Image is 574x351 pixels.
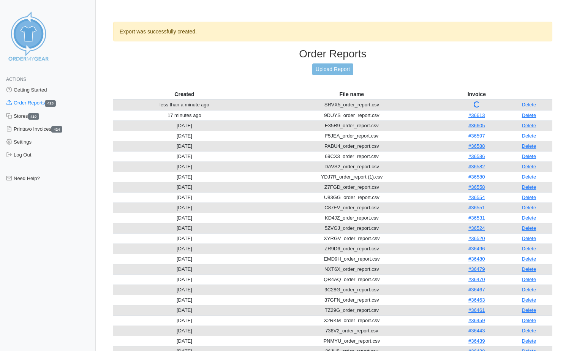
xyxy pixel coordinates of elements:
[113,202,256,213] td: [DATE]
[468,266,485,272] a: #36479
[256,120,448,131] td: E35R9_order_report.csv
[256,172,448,182] td: YDJ7R_order_report (1).csv
[113,305,256,315] td: [DATE]
[522,287,536,292] a: Delete
[468,307,485,313] a: #36461
[522,112,536,118] a: Delete
[468,256,485,262] a: #36480
[468,153,485,159] a: #36586
[522,164,536,169] a: Delete
[448,89,506,100] th: Invoice
[522,256,536,262] a: Delete
[113,151,256,161] td: [DATE]
[468,236,485,241] a: #36520
[256,213,448,223] td: KD4JZ_order_report.csv
[45,100,56,107] span: 425
[522,184,536,190] a: Delete
[113,295,256,305] td: [DATE]
[113,89,256,100] th: Created
[113,264,256,274] td: [DATE]
[522,133,536,139] a: Delete
[468,194,485,200] a: #36554
[468,174,485,180] a: #36580
[113,285,256,295] td: [DATE]
[522,102,536,108] a: Delete
[113,141,256,151] td: [DATE]
[468,328,485,334] a: #36443
[256,223,448,233] td: 5ZVGJ_order_report.csv
[113,22,552,41] div: Export was successfully created.
[468,225,485,231] a: #36524
[113,223,256,233] td: [DATE]
[468,184,485,190] a: #36558
[6,77,26,82] span: Actions
[256,254,448,264] td: EMD9H_order_report.csv
[256,89,448,100] th: File name
[113,233,256,243] td: [DATE]
[256,233,448,243] td: XYRGV_order_report.csv
[113,182,256,192] td: [DATE]
[468,318,485,323] a: #36459
[468,246,485,251] a: #36496
[113,192,256,202] td: [DATE]
[256,315,448,326] td: X2RKM_order_report.csv
[522,297,536,303] a: Delete
[468,143,485,149] a: #36588
[113,172,256,182] td: [DATE]
[312,63,353,75] a: Upload Report
[256,182,448,192] td: Z7FGD_order_report.csv
[256,192,448,202] td: U83GG_order_report.csv
[256,131,448,141] td: F5JEA_order_report.csv
[256,161,448,172] td: DAVS2_order_report.csv
[522,174,536,180] a: Delete
[256,100,448,111] td: SRVX5_order_report.csv
[256,336,448,346] td: PNMYU_order_report.csv
[468,205,485,210] a: #36551
[113,243,256,254] td: [DATE]
[113,274,256,285] td: [DATE]
[522,215,536,221] a: Delete
[522,307,536,313] a: Delete
[113,315,256,326] td: [DATE]
[468,123,485,128] a: #36605
[468,133,485,139] a: #36597
[256,243,448,254] td: ZR9D6_order_report.csv
[522,236,536,241] a: Delete
[256,285,448,295] td: 9C28G_order_report.csv
[113,47,552,60] h3: Order Reports
[256,326,448,336] td: 736V2_order_report.csv
[113,110,256,120] td: 17 minutes ago
[113,161,256,172] td: [DATE]
[522,266,536,272] a: Delete
[256,295,448,305] td: 37GFN_order_report.csv
[522,277,536,282] a: Delete
[468,164,485,169] a: #36582
[522,143,536,149] a: Delete
[113,336,256,346] td: [DATE]
[522,194,536,200] a: Delete
[522,318,536,323] a: Delete
[522,225,536,231] a: Delete
[522,338,536,344] a: Delete
[522,205,536,210] a: Delete
[522,153,536,159] a: Delete
[468,297,485,303] a: #36463
[468,287,485,292] a: #36467
[468,215,485,221] a: #36531
[256,151,448,161] td: 69CX3_order_report.csv
[468,338,485,344] a: #36439
[51,126,62,133] span: 424
[113,213,256,223] td: [DATE]
[256,141,448,151] td: PABU4_order_report.csv
[256,264,448,274] td: NXT6X_order_report.csv
[113,100,256,111] td: less than a minute ago
[256,202,448,213] td: C87EV_order_report.csv
[468,112,485,118] a: #36613
[28,113,39,120] span: 410
[256,274,448,285] td: QR4AQ_order_report.csv
[468,277,485,282] a: #36470
[113,131,256,141] td: [DATE]
[113,326,256,336] td: [DATE]
[113,254,256,264] td: [DATE]
[522,328,536,334] a: Delete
